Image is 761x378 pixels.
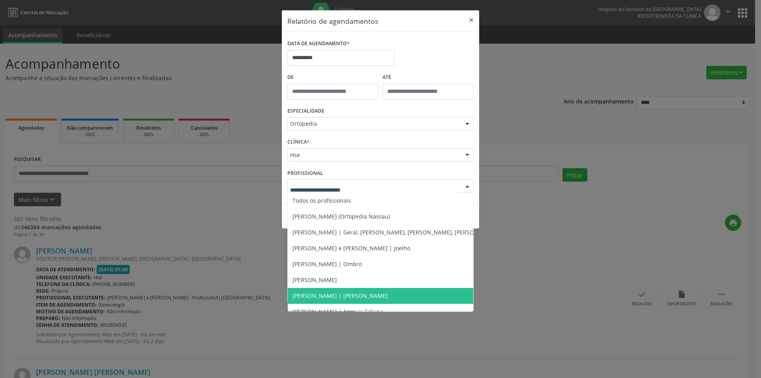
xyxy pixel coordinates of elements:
[287,38,350,50] label: DATA DE AGENDAMENTO
[287,16,378,26] h5: Relatório de agendamentos
[293,260,362,268] span: [PERSON_NAME] | Ombro
[290,120,457,128] span: Ortopedia
[293,292,388,299] span: [PERSON_NAME] | [PERSON_NAME]
[287,105,324,117] label: ESPECIALIDADE
[290,151,457,159] span: Hse
[293,308,383,315] span: [PERSON_NAME] | Apenas Coluna
[287,167,323,179] label: PROFISSIONAL
[293,213,390,220] span: [PERSON_NAME] (Ortopedia Nassau)
[293,228,550,236] span: [PERSON_NAME] | Geral, [PERSON_NAME], [PERSON_NAME], [PERSON_NAME] e [PERSON_NAME]
[287,71,379,84] label: De
[293,276,337,284] span: [PERSON_NAME]
[287,136,310,148] label: CLÍNICA
[382,71,474,84] label: ATÉ
[463,10,479,30] button: Close
[293,197,351,204] span: Todos os profissionais
[293,244,410,252] span: [PERSON_NAME] e [PERSON_NAME] | Joelho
